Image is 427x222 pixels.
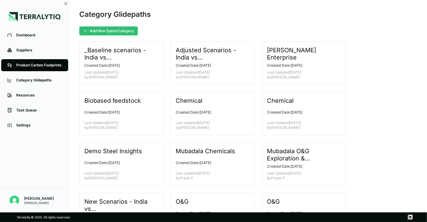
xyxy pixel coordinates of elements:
[267,63,336,68] p: Created Date: [DATE]
[84,198,153,212] h3: New Scenarios - India vs [GEOGRAPHIC_DATA]
[267,171,336,181] p: Last Updated [DATE] by Preeti P
[84,110,153,115] p: Created Date: [DATE]
[84,47,153,61] h3: _Baseline scenarios - India vs [GEOGRAPHIC_DATA]
[176,70,245,80] p: Last Updated [DATE] by [PERSON_NAME]
[84,120,153,130] p: Last Updated [DATE] by [PERSON_NAME]
[176,211,245,216] p: Created Date: [DATE]
[16,78,62,83] div: Category Glidepaths
[176,147,236,155] h3: Mubadala Chemicals
[267,164,336,169] p: Created Date: [DATE]
[16,108,62,113] div: Task Queue
[84,97,141,104] h3: Biobased feedstock
[176,63,245,68] p: Created Date: [DATE]
[16,123,62,128] div: Settings
[267,70,336,80] p: Last Updated [DATE] by [PERSON_NAME]
[176,171,245,181] p: Last Updated [DATE] by Preeti P
[84,171,153,181] p: Last Updated [DATE] by [PERSON_NAME]
[84,70,153,80] p: Last Updated [DATE] by [PERSON_NAME]
[176,198,189,205] h3: O&G
[84,147,143,155] h3: Demo Steel Insights
[7,193,22,208] button: Open user button
[16,33,62,38] div: Dashboard
[84,160,153,165] p: Created Date: [DATE]
[16,63,62,68] div: Product Carbon Footprints
[267,120,336,130] p: Last Updated [DATE] by [PERSON_NAME]
[24,201,54,205] div: [PERSON_NAME]
[176,120,245,130] p: Last Updated [DATE] by [PERSON_NAME]
[267,198,280,205] h3: O&G
[16,48,62,53] div: Suppliers
[176,110,245,115] p: Created Date: [DATE]
[176,97,203,104] h3: Chemical
[267,110,336,115] p: Created Date: [DATE]
[267,97,294,104] h3: Chemical
[267,211,336,216] p: Created Date: [DATE]
[267,47,336,61] h3: [PERSON_NAME] Enterprise
[9,12,61,21] img: Logo
[16,93,62,98] div: Resources
[24,196,54,201] div: [PERSON_NAME]
[267,147,336,162] h3: Mubadala O&G Exploration & Production
[79,10,151,19] div: Category Glidepaths
[10,196,19,205] img: Mridul Gupta
[176,160,245,165] p: Created Date: [DATE]
[79,26,138,35] button: Add New Spend Category
[84,63,153,68] p: Created Date: [DATE]
[176,47,245,61] h3: Adjusted Scenarios - India vs [GEOGRAPHIC_DATA]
